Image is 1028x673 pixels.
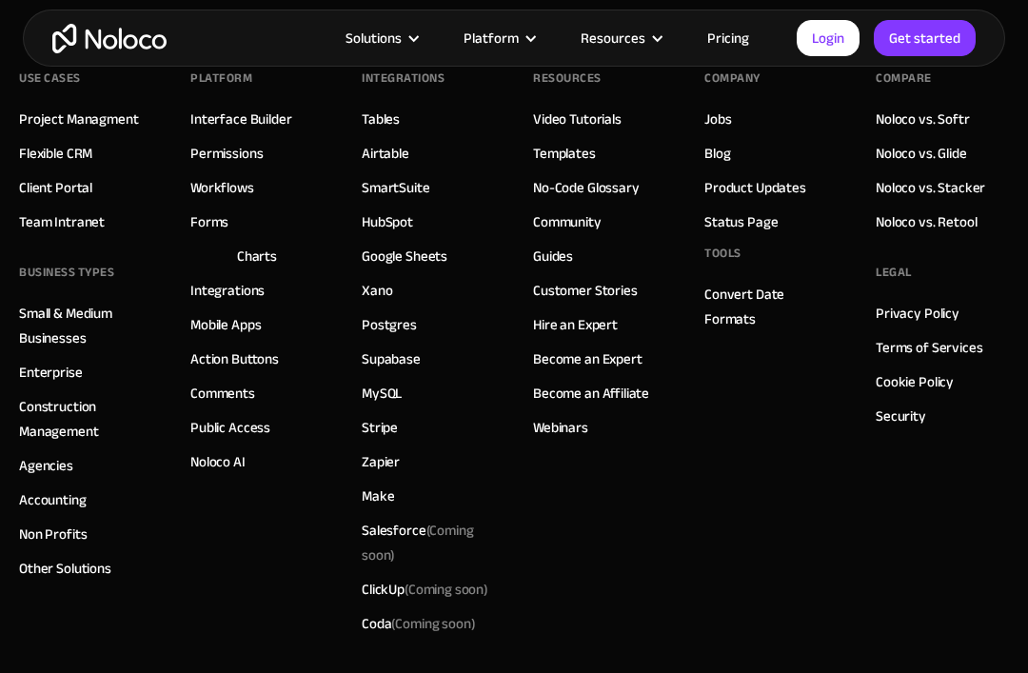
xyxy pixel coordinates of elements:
[362,484,394,508] a: Make
[19,258,114,287] div: BUSINESS TYPES
[876,64,932,92] div: Compare
[876,209,977,234] a: Noloco vs. Retool
[533,175,640,200] a: No-Code Glossary
[190,381,255,406] a: Comments
[19,209,105,234] a: Team Intranet
[346,26,402,50] div: Solutions
[704,209,778,234] a: Status Page
[190,312,261,337] a: Mobile Apps
[362,415,398,440] a: Stripe
[19,487,87,512] a: Accounting
[19,107,138,131] a: Project Managment
[19,141,92,166] a: Flexible CRM
[533,141,596,166] a: Templates
[362,346,421,371] a: Supabase
[19,64,81,92] div: Use Cases
[190,209,228,234] a: Forms
[533,278,638,303] a: Customer Stories
[704,175,806,200] a: Product Updates
[704,141,730,166] a: Blog
[876,141,967,166] a: Noloco vs. Glide
[362,107,400,131] a: Tables
[581,26,645,50] div: Resources
[190,346,279,371] a: Action Buttons
[19,453,73,478] a: Agencies
[362,209,413,234] a: HubSpot
[533,107,622,131] a: Video Tutorials
[876,369,954,394] a: Cookie Policy
[19,360,83,385] a: Enterprise
[190,415,270,440] a: Public Access
[533,312,618,337] a: Hire an Expert
[704,107,731,131] a: Jobs
[533,381,649,406] a: Become an Affiliate
[190,64,252,92] div: Platform
[362,141,409,166] a: Airtable
[391,610,475,637] span: (Coming soon)
[190,141,263,166] a: Permissions
[362,611,475,636] div: Coda
[190,278,265,303] a: Integrations
[533,346,642,371] a: Become an Expert
[362,449,400,474] a: Zapier
[876,258,912,287] div: Legal
[237,244,277,268] a: Charts
[874,20,976,56] a: Get started
[190,449,246,474] a: Noloco AI
[533,244,573,268] a: Guides
[52,24,167,53] a: home
[19,301,152,350] a: Small & Medium Businesses
[704,239,741,267] div: Tools
[405,576,488,603] span: (Coming soon)
[876,107,970,131] a: Noloco vs. Softr
[19,556,111,581] a: Other Solutions
[362,518,495,567] div: Salesforce
[557,26,683,50] div: Resources
[362,244,447,268] a: Google Sheets
[362,278,392,303] a: Xano
[797,20,860,56] a: Login
[19,175,92,200] a: Client Portal
[533,209,602,234] a: Community
[876,335,982,360] a: Terms of Services
[683,26,773,50] a: Pricing
[533,415,588,440] a: Webinars
[190,107,291,131] a: Interface Builder
[704,64,761,92] div: Company
[464,26,519,50] div: Platform
[190,175,254,200] a: Workflows
[876,175,985,200] a: Noloco vs. Stacker
[19,394,152,444] a: Construction Management
[704,282,838,331] a: Convert Date Formats
[440,26,557,50] div: Platform
[362,175,430,200] a: SmartSuite
[362,64,445,92] div: INTEGRATIONS
[362,312,417,337] a: Postgres
[362,381,402,406] a: MySQL
[322,26,440,50] div: Solutions
[533,64,602,92] div: Resources
[19,522,87,546] a: Non Profits
[362,577,488,602] div: ClickUp
[362,517,473,568] span: (Coming soon)
[876,301,959,326] a: Privacy Policy
[876,404,926,428] a: Security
